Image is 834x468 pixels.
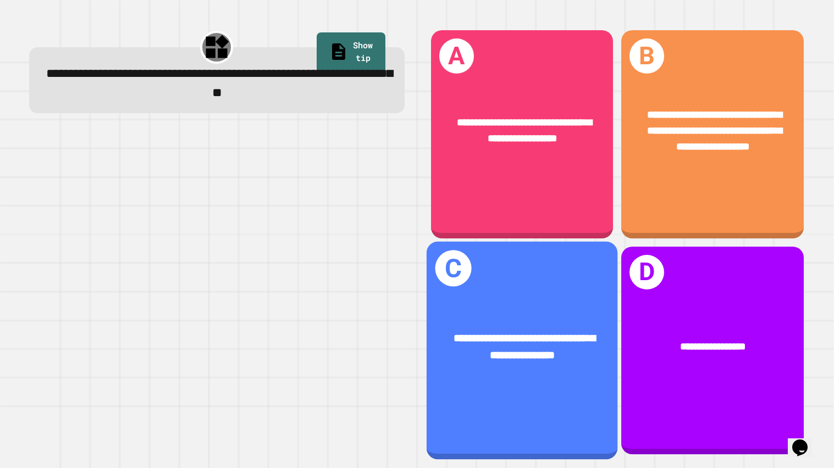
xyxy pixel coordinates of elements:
[629,255,664,289] h1: D
[629,38,664,73] h1: B
[439,38,474,73] h1: A
[435,250,471,286] h1: C
[788,424,823,457] iframe: chat widget
[317,32,385,73] a: Show tip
